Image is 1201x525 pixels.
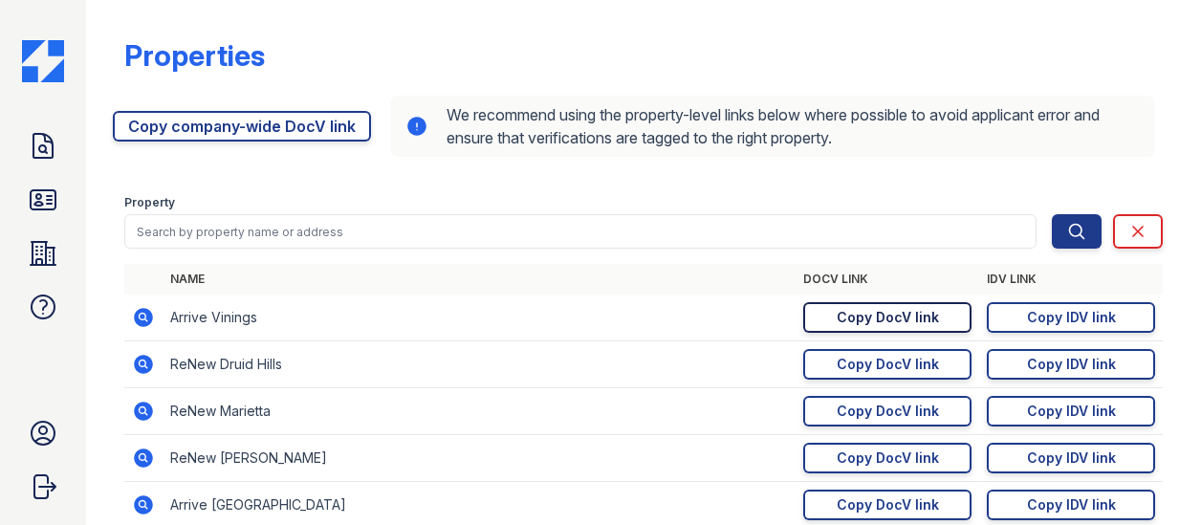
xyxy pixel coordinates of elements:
[803,302,972,333] a: Copy DocV link
[113,111,371,142] a: Copy company-wide DocV link
[987,443,1155,473] a: Copy IDV link
[163,435,796,482] td: ReNew [PERSON_NAME]
[163,388,796,435] td: ReNew Marietta
[22,40,64,82] img: CE_Icon_Blue-c292c112584629df590d857e76928e9f676e5b41ef8f769ba2f05ee15b207248.png
[124,195,175,210] label: Property
[124,214,1037,249] input: Search by property name or address
[124,38,265,73] div: Properties
[163,264,796,295] th: Name
[1027,355,1116,374] div: Copy IDV link
[390,96,1155,157] div: We recommend using the property-level links below where possible to avoid applicant error and ens...
[837,308,939,327] div: Copy DocV link
[803,396,972,427] a: Copy DocV link
[837,495,939,514] div: Copy DocV link
[987,490,1155,520] a: Copy IDV link
[987,302,1155,333] a: Copy IDV link
[837,355,939,374] div: Copy DocV link
[837,448,939,468] div: Copy DocV link
[1027,308,1116,327] div: Copy IDV link
[979,264,1163,295] th: IDV Link
[163,341,796,388] td: ReNew Druid Hills
[1027,448,1116,468] div: Copy IDV link
[987,396,1155,427] a: Copy IDV link
[987,349,1155,380] a: Copy IDV link
[803,443,972,473] a: Copy DocV link
[803,490,972,520] a: Copy DocV link
[1027,402,1116,421] div: Copy IDV link
[837,402,939,421] div: Copy DocV link
[803,349,972,380] a: Copy DocV link
[1027,495,1116,514] div: Copy IDV link
[163,295,796,341] td: Arrive Vinings
[796,264,979,295] th: DocV Link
